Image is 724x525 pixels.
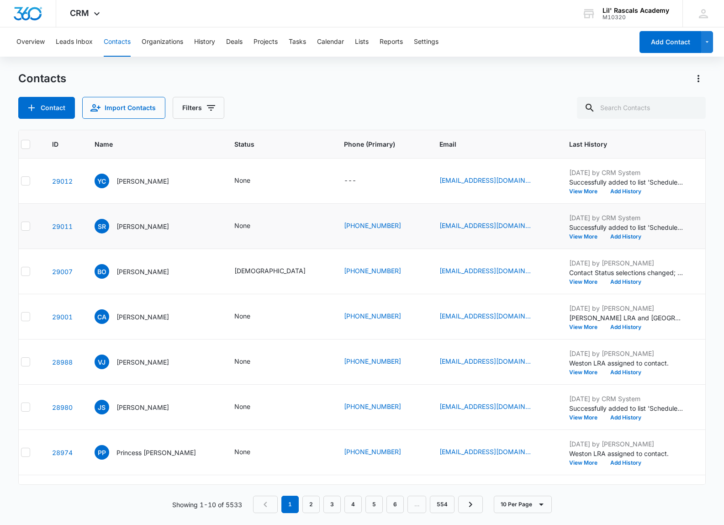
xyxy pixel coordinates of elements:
div: None [234,447,250,456]
p: Contact Status selections changed; None was removed and Advertisment was added. [569,268,683,277]
button: Actions [691,71,706,86]
div: Email - Brad@Professionalbusinessprofile.com - Select to Edit Field [439,266,547,277]
button: Tasks [289,27,306,57]
span: VJ [95,355,109,369]
div: Phone (Primary) - - Select to Edit Field [344,175,373,186]
span: PP [95,445,109,460]
div: Email - ycalona@yahoo.com - Select to Edit Field [439,175,547,186]
button: Overview [16,27,45,57]
a: [PHONE_NUMBER] [344,266,401,276]
p: [DATE] by CRM System [569,394,683,403]
a: [EMAIL_ADDRESS][DOMAIN_NAME] [439,221,531,230]
div: Name - Vanessa Johnston - Select to Edit Field [95,355,185,369]
span: SR [95,219,109,233]
a: Next Page [458,496,483,513]
button: Add History [604,415,648,420]
button: Add History [604,324,648,330]
button: Add History [604,189,648,194]
div: Phone (Primary) - (814) 980-5065 - Select to Edit Field [344,266,417,277]
button: Add Contact [18,97,75,119]
a: [PHONE_NUMBER] [344,356,401,366]
button: History [194,27,215,57]
nav: Pagination [253,496,483,513]
a: Navigate to contact details page for Jeismarie Serrano Nazario [52,403,73,411]
button: Filters [173,97,224,119]
div: None [234,356,250,366]
p: [PERSON_NAME] LRA and [GEOGRAPHIC_DATA] assigned to contact. [569,313,683,323]
div: Status - None - Select to Edit Field [234,221,267,232]
button: Add Contact [639,31,701,53]
input: Search Contacts [577,97,706,119]
button: Reports [380,27,403,57]
a: Page 3 [323,496,341,513]
p: [DATE] by CRM System [569,213,683,223]
p: [PERSON_NAME] [116,357,169,367]
button: View More [569,370,604,375]
div: Email - Jeismarieserrano4@gmail.com - Select to Edit Field [439,402,547,413]
div: None [234,221,250,230]
div: Phone (Primary) - (786) 663-1013 - Select to Edit Field [344,221,417,232]
div: None [234,175,250,185]
p: [DATE] by [PERSON_NAME] [569,258,683,268]
p: Weston LRA assigned to contact. [569,449,683,458]
div: Email - nittra53@yahoo.com - Select to Edit Field [439,221,547,232]
a: [PHONE_NUMBER] [344,311,401,321]
button: Calendar [317,27,344,57]
p: [DATE] by [PERSON_NAME] [569,439,683,449]
button: Add History [604,279,648,285]
span: Status [234,139,309,149]
div: Name - Yesenia Calona - Select to Edit Field [95,174,185,188]
a: Page 5 [365,496,383,513]
a: Page 2 [302,496,320,513]
div: Email - vanessa.johnston3@icloud.com - Select to Edit Field [439,356,547,367]
a: Navigate to contact details page for Corina Assunto [52,313,73,321]
button: Import Contacts [82,97,165,119]
span: CRM [70,8,89,18]
button: View More [569,234,604,239]
div: Phone (Primary) - (939) 328-3433 - Select to Edit Field [344,402,417,413]
div: account name [602,7,669,14]
a: [PHONE_NUMBER] [344,402,401,411]
h1: Contacts [18,72,66,85]
div: Name - Jeismarie Serrano Nazario - Select to Edit Field [95,400,185,414]
button: Lists [355,27,369,57]
button: Contacts [104,27,131,57]
div: None [234,402,250,411]
div: Status - None - Select to Edit Field [234,356,267,367]
div: Status - None - Select to Edit Field [234,447,267,458]
span: ID [52,139,59,149]
button: View More [569,415,604,420]
p: Weston LRA assigned to contact. [569,358,683,368]
a: Navigate to contact details page for Brad Olivares [52,268,73,276]
div: Status - None - Select to Edit Field [234,311,267,322]
button: 10 Per Page [494,496,552,513]
p: [DATE] by CRM System [569,168,683,177]
div: Phone (Primary) - (954) 292-6531 - Select to Edit Field [344,447,417,458]
div: Name - Corina Assunto - Select to Edit Field [95,309,185,324]
button: Leads Inbox [56,27,93,57]
div: --- [705,221,718,232]
a: [PHONE_NUMBER] [344,221,401,230]
div: [DEMOGRAPHIC_DATA] [234,266,306,276]
a: [EMAIL_ADDRESS][DOMAIN_NAME] [439,175,531,185]
button: Projects [254,27,278,57]
span: Last History [569,139,670,149]
button: Add History [604,234,648,239]
p: Successfully added to list 'Schedule A Tour'. [569,177,683,187]
div: --- [705,266,718,277]
a: Page 554 [430,496,454,513]
button: View More [569,460,604,466]
div: account id [602,14,669,21]
div: None [234,311,250,321]
a: Navigate to contact details page for Princess Pierre [52,449,73,456]
div: Name - Princess Pierre - Select to Edit Field [95,445,212,460]
a: Page 4 [344,496,362,513]
button: View More [569,189,604,194]
button: Add History [604,370,648,375]
button: View More [569,324,604,330]
button: View More [569,279,604,285]
button: Deals [226,27,243,57]
a: Page 6 [386,496,404,513]
p: [PERSON_NAME] [116,403,169,412]
span: JS [95,400,109,414]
